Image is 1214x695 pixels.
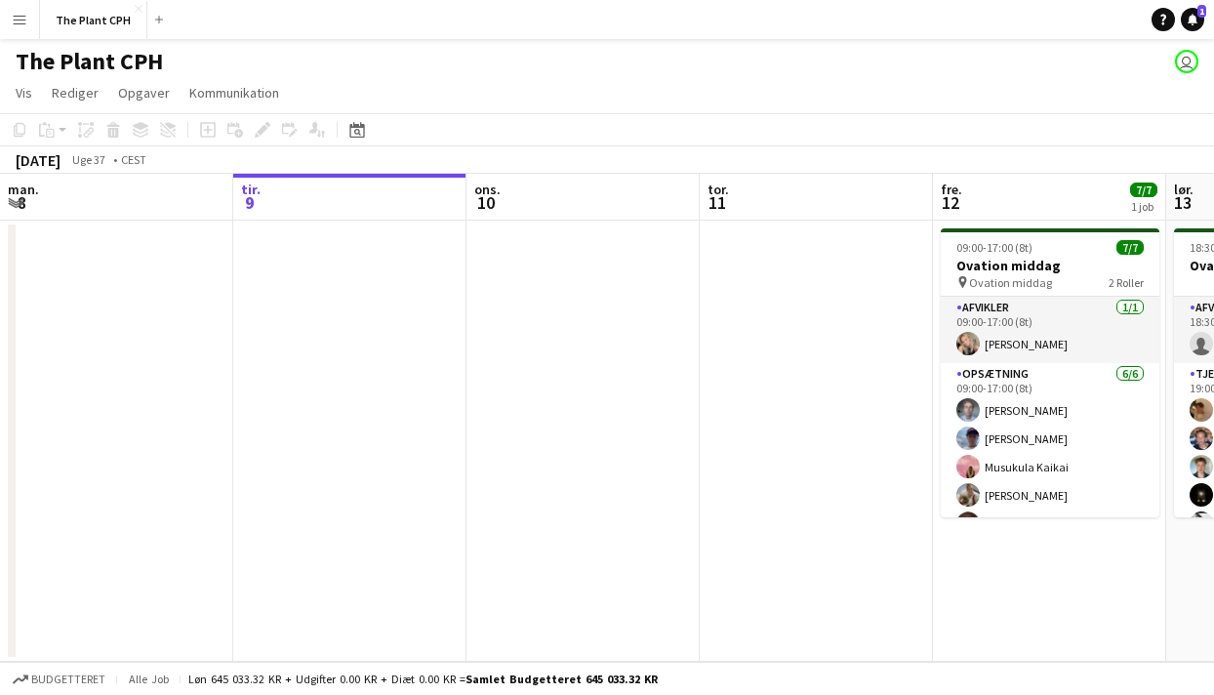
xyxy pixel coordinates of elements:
span: Opgaver [118,84,170,102]
span: 1 [1197,5,1206,18]
a: Opgaver [110,80,178,105]
span: 7/7 [1116,240,1144,255]
button: The Plant CPH [40,1,147,39]
button: Budgetteret [10,669,108,690]
span: 09:00-17:00 (8t) [956,240,1032,255]
span: Budgetteret [31,673,105,686]
span: tor. [708,181,729,198]
span: Vis [16,84,32,102]
div: [DATE] [16,150,61,170]
span: 8 [5,191,39,214]
span: 7/7 [1130,183,1157,197]
span: 13 [1171,191,1194,214]
span: Ovation middag [969,275,1052,290]
div: 1 job [1131,199,1156,214]
app-card-role: Opsætning6/609:00-17:00 (8t)[PERSON_NAME][PERSON_NAME]Musukula Kaikai[PERSON_NAME][PERSON_NAME] [941,363,1159,571]
a: Rediger [44,80,106,105]
span: Samlet budgetteret 645 033.32 KR [465,672,658,686]
span: man. [8,181,39,198]
a: Kommunikation [182,80,287,105]
span: 12 [938,191,962,214]
span: ons. [474,181,501,198]
h1: The Plant CPH [16,47,163,76]
app-user-avatar: Magnus Pedersen [1175,50,1198,73]
app-card-role: Afvikler1/109:00-17:00 (8t)[PERSON_NAME] [941,297,1159,363]
span: 9 [238,191,261,214]
span: fre. [941,181,962,198]
span: 10 [471,191,501,214]
span: lør. [1174,181,1194,198]
span: tir. [241,181,261,198]
span: Rediger [52,84,99,102]
span: Uge 37 [64,152,113,167]
span: 11 [705,191,729,214]
span: 2 Roller [1109,275,1144,290]
a: 1 [1181,8,1204,31]
div: CEST [121,152,146,167]
span: Alle job [125,672,172,686]
app-job-card: 09:00-17:00 (8t)7/7Ovation middag Ovation middag2 RollerAfvikler1/109:00-17:00 (8t)[PERSON_NAME]O... [941,228,1159,517]
span: Kommunikation [189,84,279,102]
a: Vis [8,80,40,105]
div: Løn 645 033.32 KR + Udgifter 0.00 KR + Diæt 0.00 KR = [188,672,658,686]
h3: Ovation middag [941,257,1159,274]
